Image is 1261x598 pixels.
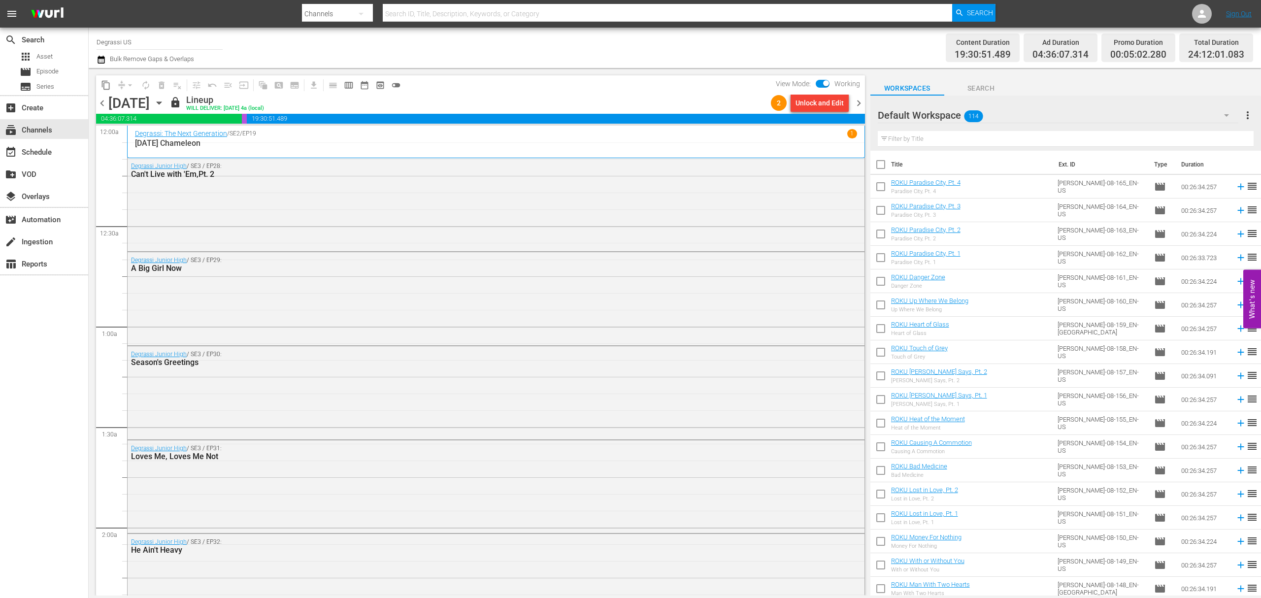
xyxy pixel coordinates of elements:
span: Episode [1154,465,1166,476]
div: WILL DELIVER: [DATE] 4a (local) [186,105,264,112]
svg: Add to Schedule [1235,181,1246,192]
span: reorder [1246,582,1258,594]
a: Degrassi Junior High [131,538,187,545]
div: Paradise City, Pt. 3 [891,212,961,218]
td: 00:26:34.224 [1177,530,1231,553]
span: 04:36:07.314 [96,114,242,124]
a: ROKU With or Without You [891,557,964,565]
span: 24 hours Lineup View is OFF [388,77,404,93]
span: 00:05:02.280 [242,114,247,124]
p: SE2 / [230,130,242,137]
span: preview_outlined [375,80,385,90]
td: [PERSON_NAME]-08-159_EN-[GEOGRAPHIC_DATA] [1054,317,1150,340]
div: Paradise City, Pt. 1 [891,259,961,266]
span: reorder [1246,559,1258,570]
td: 00:26:34.257 [1177,459,1231,482]
td: [PERSON_NAME]-08-161_EN-US [1054,269,1150,293]
div: Money For Nothing [891,543,962,549]
a: ROKU Up Where We Belong [891,297,968,304]
div: Bad Medicine [891,472,947,478]
span: Search [944,82,1018,95]
td: [PERSON_NAME]-08-154_EN-US [1054,435,1150,459]
div: He Ain't Heavy [131,545,805,555]
div: Up Where We Belong [891,306,968,313]
span: reorder [1246,535,1258,547]
span: 19:30:51.489 [955,49,1011,61]
span: reorder [1246,393,1258,405]
span: content_copy [101,80,111,90]
span: movie [1154,394,1166,405]
span: Revert to Primary Episode [204,77,220,93]
th: Type [1148,151,1175,178]
div: Ad Duration [1032,35,1089,49]
td: [PERSON_NAME]-08-151_EN-US [1054,506,1150,530]
td: 00:26:34.091 [1177,364,1231,388]
div: A Big Girl Now [131,264,805,273]
span: 24:12:01.083 [1188,49,1244,61]
td: 00:26:34.257 [1177,435,1231,459]
span: reorder [1246,417,1258,429]
span: Create Search Block [271,77,287,93]
span: Episode [1154,370,1166,382]
span: lock [169,97,181,108]
span: Episode [1154,181,1166,193]
span: Create [5,102,17,114]
a: ROKU Causing A Commotion [891,439,972,446]
span: Download as CSV [302,75,322,95]
td: [PERSON_NAME]-08-163_EN-US [1054,222,1150,246]
span: 00:05:02.280 [1110,49,1166,61]
a: ROKU Heart of Glass [891,321,949,328]
span: movie [1154,252,1166,264]
span: Month Calendar View [357,77,372,93]
svg: Add to Schedule [1235,465,1246,476]
svg: Add to Schedule [1235,536,1246,547]
div: Lost in Love, Pt. 2 [891,496,958,502]
div: / SE3 / EP28: [131,163,805,179]
span: Episode [1154,275,1166,287]
td: [PERSON_NAME]-08-149_EN-US [1054,553,1150,577]
div: With or Without You [891,566,964,573]
td: [PERSON_NAME]-08-156_EN-US [1054,388,1150,411]
button: Search [952,4,996,22]
a: Degrassi Junior High [131,257,187,264]
div: Heat of the Moment [891,425,965,431]
a: ROKU [PERSON_NAME] Says, Pt. 2 [891,368,987,375]
span: Loop Content [138,77,154,93]
a: ROKU Lost in Love, Pt. 1 [891,510,958,517]
span: Reports [5,258,17,270]
span: Episode [1154,512,1166,524]
span: Workspaces [870,82,944,95]
a: ROKU Paradise City, Pt. 2 [891,226,961,233]
span: Episode [1154,346,1166,358]
span: Episode [1154,583,1166,595]
span: 19:30:51.489 [247,114,865,124]
a: ROKU Lost in Love, Pt. 2 [891,486,958,494]
td: 00:26:34.224 [1177,222,1231,246]
td: 00:26:34.257 [1177,506,1231,530]
span: Working [830,80,865,88]
a: ROKU Heat of the Moment [891,415,965,423]
svg: Add to Schedule [1235,418,1246,429]
button: Unlock and Edit [791,94,849,112]
div: / SE3 / EP32: [131,538,805,555]
span: Customize Events [185,75,204,95]
td: 00:26:34.257 [1177,293,1231,317]
span: Episode [1154,323,1166,334]
svg: Add to Schedule [1235,394,1246,405]
span: Ingestion [5,236,17,248]
span: reorder [1246,511,1258,523]
span: Search [5,34,17,46]
a: ROKU Paradise City, Pt. 1 [891,250,961,257]
span: chevron_right [853,97,865,109]
div: Season's Greetings [131,358,805,367]
td: 00:26:34.257 [1177,553,1231,577]
span: Asset [20,51,32,63]
span: reorder [1246,228,1258,239]
a: Sign Out [1226,10,1252,18]
a: Degrassi Junior High [131,351,187,358]
td: [PERSON_NAME]-08-155_EN-US [1054,411,1150,435]
span: reorder [1246,204,1258,216]
td: 00:26:34.257 [1177,388,1231,411]
svg: Add to Schedule [1235,370,1246,381]
span: Episode [1154,299,1166,311]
